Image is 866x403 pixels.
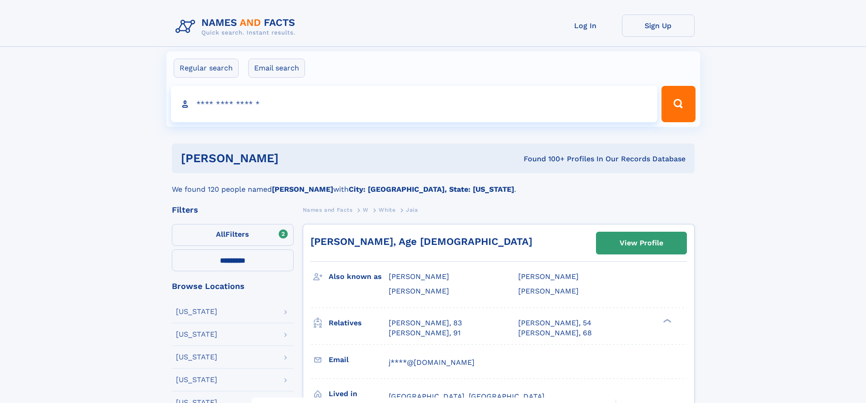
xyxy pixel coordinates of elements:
a: [PERSON_NAME], 91 [389,328,461,338]
h3: Email [329,352,389,368]
a: Log In [549,15,622,37]
span: W [363,207,369,213]
div: Browse Locations [172,282,294,290]
span: [GEOGRAPHIC_DATA], [GEOGRAPHIC_DATA] [389,392,545,401]
h3: Lived in [329,386,389,402]
a: [PERSON_NAME], 68 [518,328,592,338]
label: Regular search [174,59,239,78]
label: Filters [172,224,294,246]
h3: Relatives [329,315,389,331]
span: Jaia [406,207,418,213]
b: City: [GEOGRAPHIC_DATA], State: [US_STATE] [349,185,514,194]
div: ❯ [661,318,672,323]
a: White [379,204,395,215]
div: We found 120 people named with . [172,173,695,195]
a: W [363,204,369,215]
h1: [PERSON_NAME] [181,153,401,164]
a: Names and Facts [303,204,353,215]
div: [US_STATE] [176,376,217,383]
h3: Also known as [329,269,389,284]
span: [PERSON_NAME] [389,287,449,295]
span: [PERSON_NAME] [518,287,579,295]
span: [PERSON_NAME] [389,272,449,281]
a: [PERSON_NAME], Age [DEMOGRAPHIC_DATA] [310,236,532,247]
div: Found 100+ Profiles In Our Records Database [401,154,686,164]
span: White [379,207,395,213]
b: [PERSON_NAME] [272,185,333,194]
a: View Profile [596,232,686,254]
div: [US_STATE] [176,331,217,338]
label: Email search [248,59,305,78]
div: [US_STATE] [176,353,217,361]
div: [US_STATE] [176,308,217,315]
img: Logo Names and Facts [172,15,303,39]
a: [PERSON_NAME], 54 [518,318,591,328]
span: All [216,230,225,239]
a: [PERSON_NAME], 83 [389,318,462,328]
div: Filters [172,206,294,214]
input: search input [171,86,658,122]
div: View Profile [620,233,663,254]
button: Search Button [661,86,695,122]
span: [PERSON_NAME] [518,272,579,281]
a: Sign Up [622,15,695,37]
